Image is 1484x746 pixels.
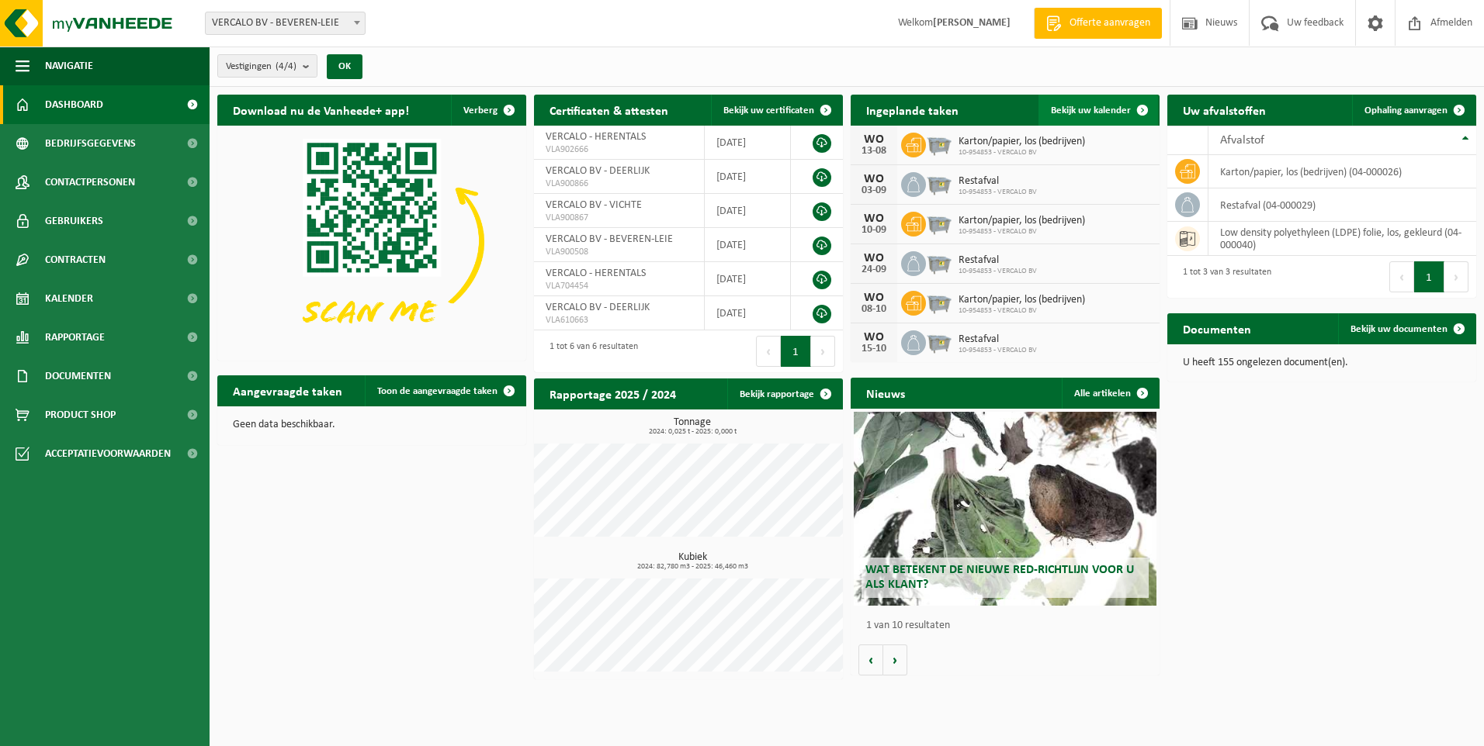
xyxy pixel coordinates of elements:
span: Product Shop [45,395,116,434]
p: 1 van 10 resultaten [866,620,1152,631]
span: Restafval [959,333,1037,346]
span: VERCALO BV - BEVEREN-LEIE [546,233,673,245]
a: Toon de aangevraagde taken [365,375,525,406]
h2: Aangevraagde taken [217,375,358,406]
span: 10-954853 - VERCALO BV [959,306,1085,316]
span: 10-954853 - VERCALO BV [959,346,1037,355]
span: Karton/papier, los (bedrijven) [959,136,1085,148]
span: VERCALO - HERENTALS [546,131,646,143]
span: Gebruikers [45,202,103,240]
div: 15-10 [858,344,889,354]
span: 10-954853 - VERCALO BV [959,267,1037,276]
span: Toon de aangevraagde taken [377,386,498,396]
span: Contracten [45,240,106,279]
div: WO [858,252,889,264]
a: Offerte aanvragen [1034,8,1162,39]
span: VLA704454 [546,280,692,292]
div: WO [858,292,889,304]
span: Karton/papier, los (bedrijven) [959,215,1085,227]
td: restafval (04-000029) [1208,188,1476,222]
a: Bekijk rapportage [727,378,841,409]
td: karton/papier, los (bedrijven) (04-000026) [1208,155,1476,188]
span: Offerte aanvragen [1066,16,1154,31]
span: Karton/papier, los (bedrijven) [959,294,1085,306]
span: Bekijk uw documenten [1351,324,1448,334]
div: 1 tot 6 van 6 resultaten [542,334,638,368]
span: Ophaling aanvragen [1364,105,1448,116]
img: WB-2500-GAL-GY-01 [926,328,952,354]
span: Acceptatievoorwaarden [45,434,171,473]
span: 2024: 0,025 t - 2025: 0,000 t [542,428,843,436]
div: 03-09 [858,185,889,196]
td: [DATE] [705,296,790,330]
img: WB-2500-GAL-GY-01 [926,249,952,275]
img: WB-2500-GAL-GY-01 [926,288,952,315]
div: 24-09 [858,264,889,275]
span: VLA610663 [546,314,692,326]
span: 10-954853 - VERCALO BV [959,227,1085,237]
span: Wat betekent de nieuwe RED-richtlijn voor u als klant? [865,564,1134,591]
span: Vestigingen [226,55,296,78]
img: WB-2500-GAL-GY-01 [926,170,952,196]
span: Afvalstof [1220,134,1264,147]
button: Previous [756,336,781,367]
div: WO [858,212,889,225]
div: WO [858,133,889,146]
span: 2024: 82,780 m3 - 2025: 46,460 m3 [542,563,843,571]
a: Ophaling aanvragen [1352,95,1475,126]
button: Vestigingen(4/4) [217,54,317,78]
span: VERCALO - HERENTALS [546,268,646,279]
span: VERCALO BV - BEVEREN-LEIE [206,12,365,34]
button: Next [1444,261,1468,292]
a: Bekijk uw documenten [1338,313,1475,344]
span: 10-954853 - VERCALO BV [959,148,1085,157]
h3: Kubiek [542,552,843,571]
h2: Ingeplande taken [851,95,974,125]
button: OK [327,54,362,79]
div: 10-09 [858,225,889,236]
button: Next [811,336,835,367]
span: 10-954853 - VERCALO BV [959,188,1037,197]
a: Bekijk uw certificaten [711,95,841,126]
h2: Download nu de Vanheede+ app! [217,95,425,125]
div: 1 tot 3 van 3 resultaten [1175,260,1271,294]
h2: Rapportage 2025 / 2024 [534,378,692,409]
span: Restafval [959,254,1037,267]
span: Restafval [959,175,1037,188]
span: Bekijk uw certificaten [723,105,814,116]
span: VLA900867 [546,212,692,224]
td: low density polyethyleen (LDPE) folie, los, gekleurd (04-000040) [1208,222,1476,256]
h2: Uw afvalstoffen [1167,95,1281,125]
button: 1 [1414,261,1444,292]
span: Verberg [463,105,498,116]
a: Wat betekent de nieuwe RED-richtlijn voor u als klant? [854,412,1156,606]
span: Bekijk uw kalender [1051,105,1131,116]
td: [DATE] [705,228,790,262]
h2: Certificaten & attesten [534,95,684,125]
span: Documenten [45,357,111,395]
button: Volgende [883,644,907,675]
span: Bedrijfsgegevens [45,124,136,163]
a: Bekijk uw kalender [1038,95,1158,126]
span: Dashboard [45,85,103,124]
span: VLA900866 [546,178,692,190]
div: WO [858,331,889,344]
span: VLA900508 [546,246,692,258]
count: (4/4) [276,61,296,71]
h3: Tonnage [542,417,843,436]
h2: Nieuws [851,378,921,408]
h2: Documenten [1167,313,1267,344]
p: Geen data beschikbaar. [233,420,511,430]
span: Rapportage [45,318,105,357]
span: Kalender [45,279,93,318]
span: Contactpersonen [45,163,135,202]
td: [DATE] [705,160,790,194]
div: 13-08 [858,146,889,157]
td: [DATE] [705,262,790,296]
div: WO [858,173,889,185]
a: Alle artikelen [1062,378,1158,409]
strong: [PERSON_NAME] [933,17,1011,29]
img: Download de VHEPlus App [217,126,526,357]
img: WB-2500-GAL-GY-01 [926,209,952,236]
button: Previous [1389,261,1414,292]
